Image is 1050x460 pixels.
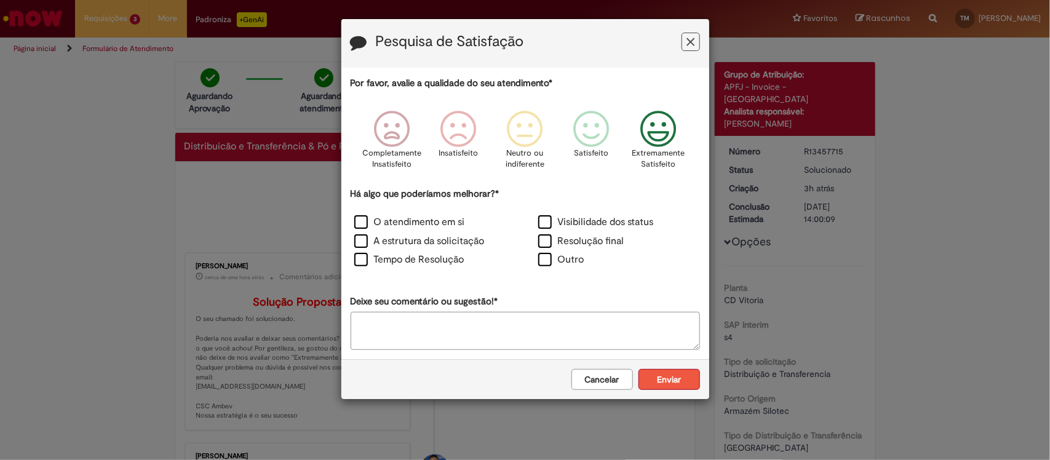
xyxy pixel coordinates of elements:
[632,148,685,170] p: Extremamente Satisfeito
[575,148,609,159] p: Satisfeito
[351,295,498,308] label: Deixe seu comentário ou sugestão!*
[538,253,584,267] label: Outro
[538,215,654,229] label: Visibilidade dos status
[439,148,478,159] p: Insatisfeito
[354,253,464,267] label: Tempo de Resolução
[354,234,485,248] label: A estrutura da solicitação
[493,101,556,186] div: Neutro ou indiferente
[427,101,490,186] div: Insatisfeito
[376,34,524,50] label: Pesquisa de Satisfação
[362,148,421,170] p: Completamente Insatisfeito
[560,101,623,186] div: Satisfeito
[503,148,547,170] p: Neutro ou indiferente
[571,369,633,390] button: Cancelar
[638,369,700,390] button: Enviar
[538,234,624,248] label: Resolução final
[351,77,553,90] label: Por favor, avalie a qualidade do seu atendimento*
[354,215,465,229] label: O atendimento em si
[360,101,423,186] div: Completamente Insatisfeito
[351,188,700,271] div: Há algo que poderíamos melhorar?*
[627,101,690,186] div: Extremamente Satisfeito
